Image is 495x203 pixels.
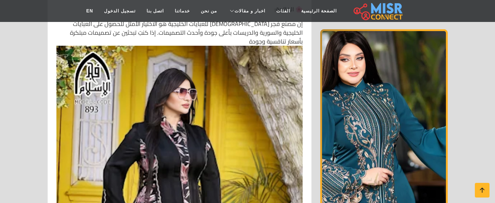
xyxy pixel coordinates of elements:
[354,2,403,20] img: main.misr_connect
[169,4,195,18] a: خدماتنا
[271,4,296,18] a: الفئات
[141,4,169,18] a: اتصل بنا
[81,4,99,18] a: EN
[195,4,222,18] a: من نحن
[99,4,141,18] a: تسجيل الدخول
[222,4,271,18] a: اخبار و مقالات
[296,4,342,18] a: الصفحة الرئيسية
[234,8,265,14] span: اخبار و مقالات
